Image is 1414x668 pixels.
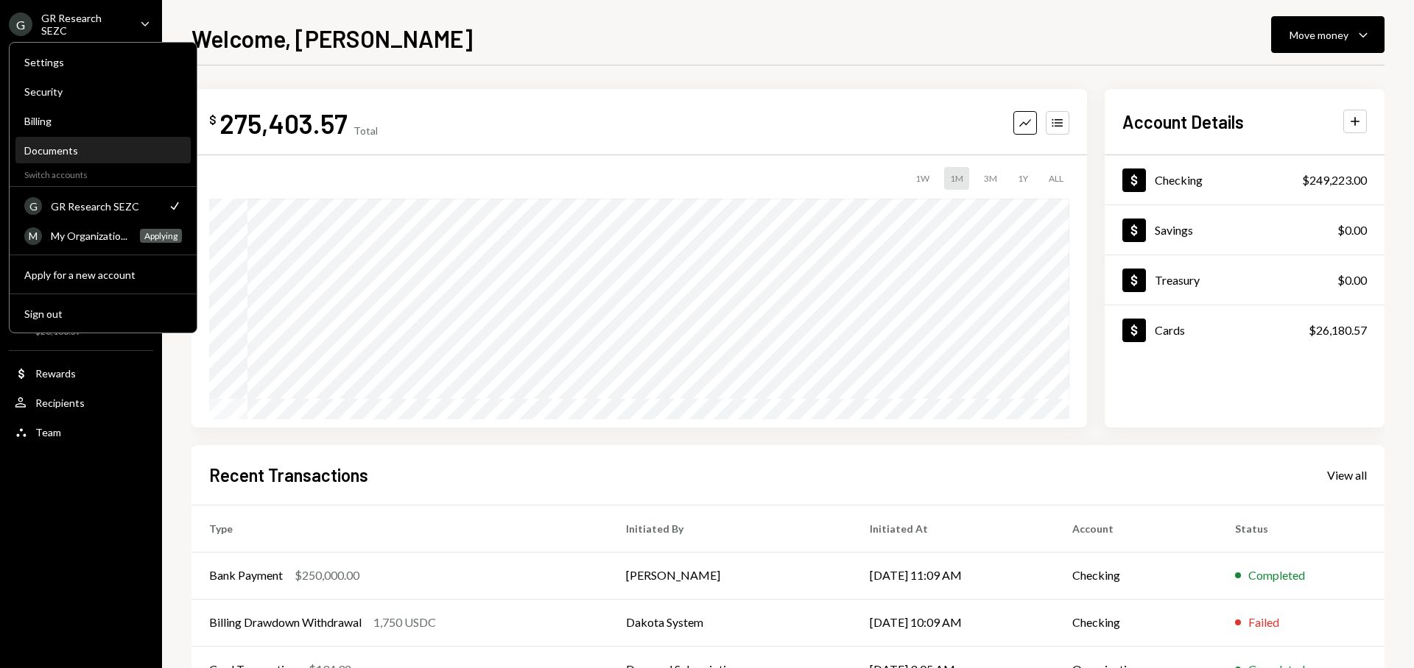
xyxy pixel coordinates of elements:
td: [DATE] 11:09 AM [852,552,1055,599]
div: 1Y [1012,167,1034,190]
div: Cards [1155,323,1185,337]
a: MMy Organizatio...Applying [15,222,191,249]
a: Treasury$0.00 [1105,255,1385,305]
div: ALL [1043,167,1069,190]
a: Team [9,419,153,445]
div: M [24,227,42,245]
div: Team [35,426,61,438]
th: Status [1217,505,1385,552]
a: Cards$26,180.57 [1105,305,1385,355]
div: Total [353,124,378,137]
div: $26,180.57 [1309,321,1367,339]
div: Bank Payment [209,566,283,584]
a: Checking$249,223.00 [1105,155,1385,205]
div: Settings [24,56,182,68]
a: Recipients [9,389,153,416]
div: My Organizatio... [51,230,131,242]
a: Security [15,78,191,104]
div: GR Research SEZC [51,200,158,213]
h2: Recent Transactions [209,463,368,487]
div: $0.00 [1337,221,1367,239]
button: Move money [1271,16,1385,53]
a: View all [1327,466,1367,483]
button: Apply for a new account [15,262,191,288]
a: Documents [15,137,191,163]
div: Security [24,85,182,98]
a: Savings$0.00 [1105,205,1385,255]
div: $0.00 [1337,271,1367,289]
a: Rewards [9,360,153,386]
div: 1W [910,167,935,190]
div: View all [1327,468,1367,483]
div: 275,403.57 [219,107,348,140]
a: Settings [15,49,191,75]
th: Initiated At [852,505,1055,552]
div: Completed [1248,566,1305,584]
div: Recipients [35,397,85,409]
th: Initiated By [608,505,852,552]
td: Checking [1055,599,1217,646]
h2: Account Details [1122,110,1244,134]
div: Move money [1290,27,1348,43]
div: Treasury [1155,273,1200,287]
div: Switch accounts [10,166,197,180]
div: Applying [140,229,182,243]
div: Checking [1155,173,1203,187]
div: 1M [944,167,969,190]
div: Billing Drawdown Withdrawal [209,614,362,631]
div: Rewards [35,367,76,380]
div: GR Research SEZC [41,12,128,37]
div: 3M [978,167,1003,190]
button: Sign out [15,301,191,327]
div: 1,750 USDC [373,614,436,631]
div: $250,000.00 [295,566,359,584]
div: Billing [24,115,182,127]
td: Dakota System [608,599,852,646]
div: G [9,13,32,36]
div: $ [209,113,217,127]
th: Type [191,505,608,552]
td: Checking [1055,552,1217,599]
td: [PERSON_NAME] [608,552,852,599]
div: Savings [1155,223,1193,237]
div: $249,223.00 [1302,171,1367,189]
div: Documents [24,144,182,157]
div: Failed [1248,614,1279,631]
div: G [24,197,42,215]
div: Sign out [24,308,182,320]
td: [DATE] 10:09 AM [852,599,1055,646]
div: Apply for a new account [24,269,182,281]
th: Account [1055,505,1217,552]
h1: Welcome, [PERSON_NAME] [191,24,473,53]
a: Billing [15,107,191,134]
